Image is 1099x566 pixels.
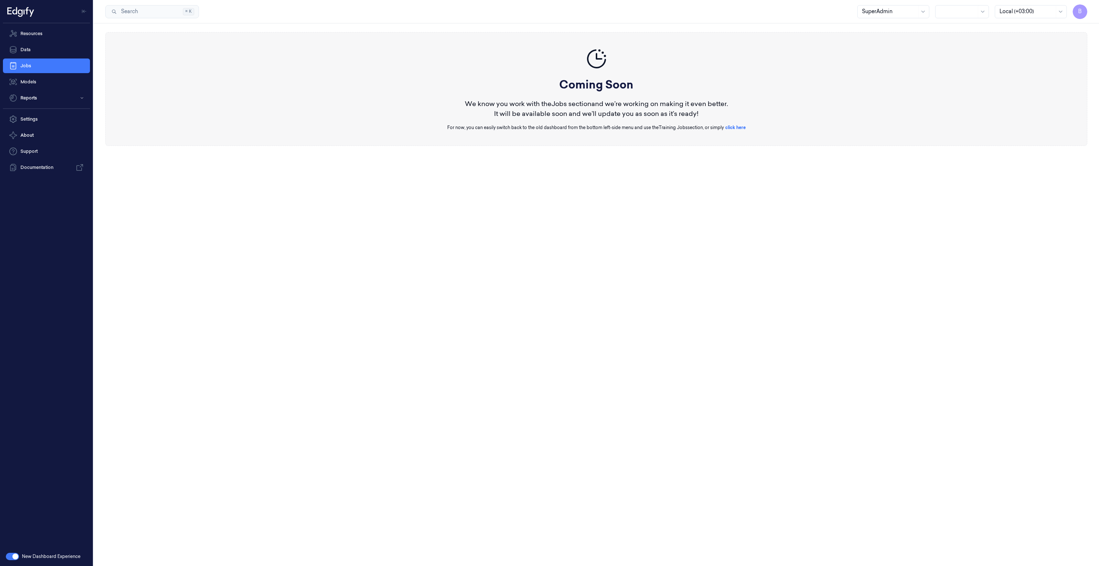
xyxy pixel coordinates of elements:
[447,99,746,109] div: We know you work with the Jobs section and we’re working on making it even better.
[105,5,199,18] button: Search⌘K
[725,125,746,130] a: click here
[3,144,90,159] a: Support
[3,160,90,175] a: Documentation
[3,128,90,143] button: About
[118,8,138,15] span: Search
[3,112,90,127] a: Settings
[3,42,90,57] a: Data
[447,76,746,93] div: Coming Soon
[3,75,90,89] a: Models
[447,124,746,131] div: For now, you can easily switch back to the old dashboard from the bottom left-side menu and use t...
[3,59,90,73] a: Jobs
[447,109,746,118] div: It will be available soon and we’ll update you as soon as it’s ready!
[1073,4,1087,19] button: B
[3,91,90,105] button: Reports
[3,26,90,41] a: Resources
[78,5,90,17] button: Toggle Navigation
